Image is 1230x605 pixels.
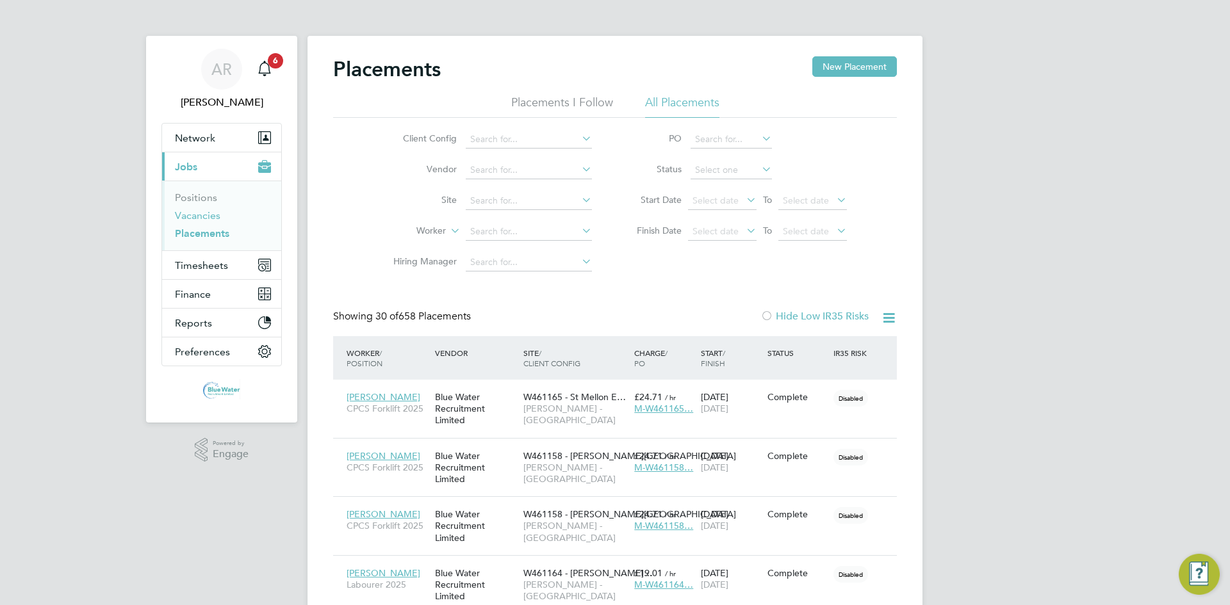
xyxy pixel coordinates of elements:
span: Jobs [175,161,197,173]
button: Engage Resource Center [1179,554,1220,595]
span: Powered by [213,438,249,449]
span: Select date [693,225,739,237]
span: Disabled [833,390,868,407]
span: £24.71 [634,391,662,403]
span: [DATE] [701,403,728,414]
label: Hide Low IR35 Risks [760,310,869,323]
span: [DATE] [701,520,728,531]
input: Select one [691,161,772,179]
span: Select date [783,195,829,206]
input: Search for... [466,161,592,179]
label: Start Date [624,194,682,206]
span: [PERSON_NAME] - [GEOGRAPHIC_DATA] [523,579,628,602]
span: / hr [665,451,676,461]
span: [PERSON_NAME] - [GEOGRAPHIC_DATA] [523,403,628,426]
span: Disabled [833,449,868,465]
span: [PERSON_NAME] [347,508,420,520]
span: Anthony Roberts [161,95,282,110]
a: Go to home page [161,379,282,399]
span: Preferences [175,346,230,358]
div: Vendor [432,341,520,364]
div: Blue Water Recruitment Limited [432,385,520,433]
a: Placements [175,227,229,239]
span: [PERSON_NAME] [347,391,420,403]
span: Select date [783,225,829,237]
div: [DATE] [698,561,764,597]
span: / hr [665,569,676,578]
a: Vacancies [175,209,220,222]
span: CPCS Forklift 2025 [347,520,429,531]
div: Charge [631,341,698,375]
button: Reports [162,309,281,337]
span: M-W461158… [634,520,693,531]
input: Search for... [466,254,592,271]
span: W461158 - [PERSON_NAME][GEOGRAPHIC_DATA] [523,450,736,462]
label: Finish Date [624,225,682,236]
label: Site [383,194,457,206]
span: M-W461164… [634,579,693,590]
div: Complete [767,450,828,462]
span: / hr [665,510,676,519]
a: AR[PERSON_NAME] [161,49,282,110]
button: New Placement [812,56,897,77]
li: Placements I Follow [511,95,613,118]
span: / PO [634,348,668,368]
a: Positions [175,191,217,204]
input: Search for... [466,223,592,241]
label: Worker [372,225,446,238]
button: Timesheets [162,251,281,279]
span: W461158 - [PERSON_NAME][GEOGRAPHIC_DATA] [523,508,736,520]
div: Blue Water Recruitment Limited [432,502,520,550]
button: Network [162,124,281,152]
span: / Finish [701,348,725,368]
span: / hr [665,392,676,402]
h2: Placements [333,56,441,82]
nav: Main navigation [146,36,297,423]
button: Finance [162,280,281,308]
span: [DATE] [701,462,728,473]
a: Powered byEngage [195,438,249,462]
span: / Client Config [523,348,580,368]
a: [PERSON_NAME]CPCS Forklift 2025Blue Water Recruitment LimitedW461165 - St Mellon E…[PERSON_NAME] ... [343,384,897,395]
span: Finance [175,288,211,300]
span: £24.71 [634,508,662,520]
span: Disabled [833,507,868,524]
label: Status [624,163,682,175]
span: / Position [347,348,382,368]
label: Hiring Manager [383,255,457,267]
div: Complete [767,391,828,403]
span: Network [175,132,215,144]
div: Blue Water Recruitment Limited [432,444,520,492]
span: AR [211,61,232,77]
a: [PERSON_NAME]CPCS Forklift 2025Blue Water Recruitment LimitedW461158 - [PERSON_NAME][GEOGRAPHIC_D... [343,501,897,512]
div: Jobs [162,181,281,250]
div: IR35 Risk [830,341,874,364]
span: 30 of [375,310,398,323]
span: M-W461165… [634,403,693,414]
span: CPCS Forklift 2025 [347,462,429,473]
span: £24.71 [634,450,662,462]
div: Worker [343,341,432,375]
span: [DATE] [701,579,728,590]
span: To [759,222,776,239]
span: [PERSON_NAME] - [GEOGRAPHIC_DATA] [523,462,628,485]
div: [DATE] [698,502,764,538]
span: Labourer 2025 [347,579,429,590]
span: [PERSON_NAME] [347,567,420,579]
button: Jobs [162,152,281,181]
span: M-W461158… [634,462,693,473]
div: Complete [767,567,828,579]
div: Site [520,341,631,375]
div: [DATE] [698,444,764,480]
span: Engage [213,449,249,460]
span: Timesheets [175,259,228,271]
input: Search for... [466,131,592,149]
span: W461165 - St Mellon E… [523,391,626,403]
div: [DATE] [698,385,764,421]
label: PO [624,133,682,144]
input: Search for... [466,192,592,210]
a: [PERSON_NAME]Labourer 2025Blue Water Recruitment LimitedW461164 - [PERSON_NAME]…[PERSON_NAME] - [... [343,560,897,571]
a: 6 [252,49,277,90]
span: 658 Placements [375,310,471,323]
span: [PERSON_NAME] [347,450,420,462]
